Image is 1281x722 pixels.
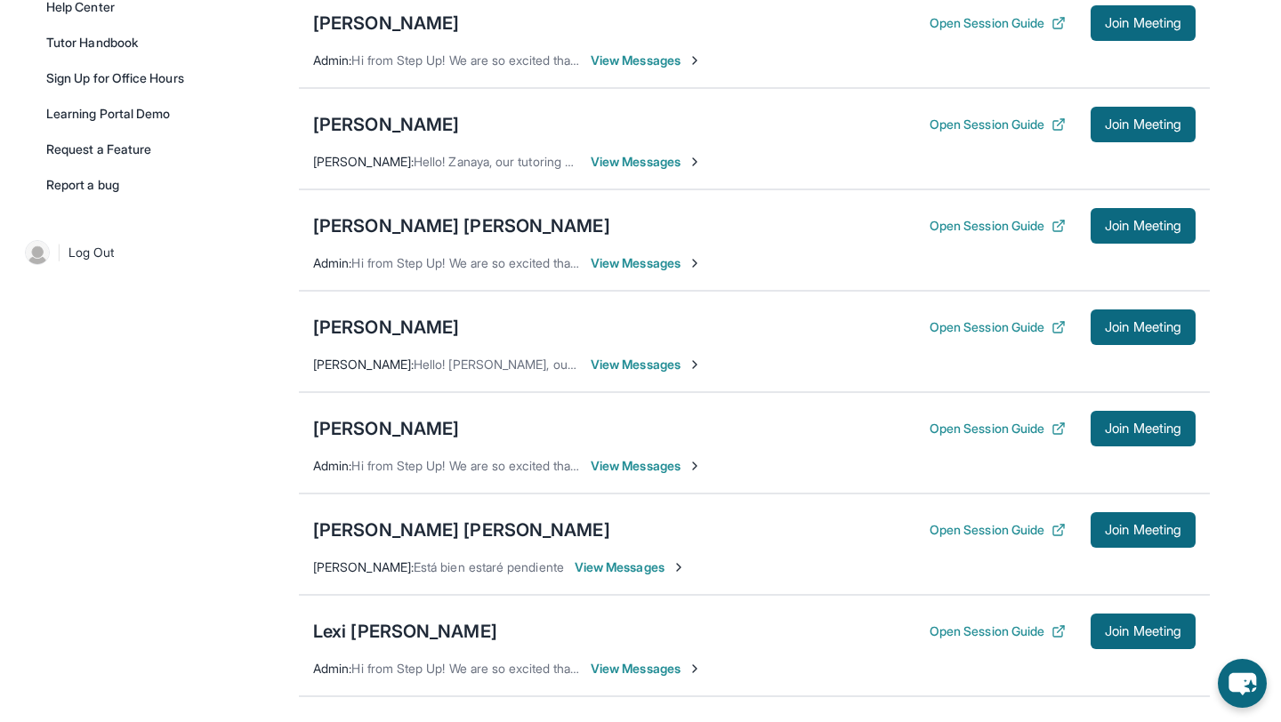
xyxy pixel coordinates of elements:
[688,256,702,270] img: Chevron-Right
[591,356,702,373] span: View Messages
[313,517,610,542] div: [PERSON_NAME] [PERSON_NAME]
[930,622,1066,640] button: Open Session Guide
[313,559,414,574] span: [PERSON_NAME] :
[36,133,210,165] a: Request a Feature
[1091,107,1196,142] button: Join Meeting
[575,558,686,576] span: View Messages
[313,661,351,676] span: Admin :
[1105,626,1181,637] span: Join Meeting
[591,457,702,475] span: View Messages
[313,154,414,169] span: [PERSON_NAME] :
[36,169,210,201] a: Report a bug
[591,153,702,171] span: View Messages
[1091,411,1196,446] button: Join Meeting
[313,416,459,441] div: [PERSON_NAME]
[414,357,1006,372] span: Hello! [PERSON_NAME], our tutoring session will start at about 5 o'clock. Is it convenient for yo...
[1105,322,1181,333] span: Join Meeting
[1105,119,1181,130] span: Join Meeting
[1091,208,1196,244] button: Join Meeting
[688,662,702,676] img: Chevron-Right
[68,244,115,261] span: Log Out
[313,315,459,340] div: [PERSON_NAME]
[25,240,50,265] img: user-img
[591,660,702,678] span: View Messages
[688,357,702,372] img: Chevron-Right
[313,11,459,36] div: [PERSON_NAME]
[1091,614,1196,649] button: Join Meeting
[930,521,1066,539] button: Open Session Guide
[57,242,61,263] span: |
[930,420,1066,437] button: Open Session Guide
[930,318,1066,336] button: Open Session Guide
[36,98,210,130] a: Learning Portal Demo
[313,112,459,137] div: [PERSON_NAME]
[1091,512,1196,548] button: Join Meeting
[313,357,414,372] span: [PERSON_NAME] :
[688,155,702,169] img: Chevron-Right
[313,458,351,473] span: Admin :
[1105,423,1181,434] span: Join Meeting
[1105,221,1181,231] span: Join Meeting
[1218,659,1267,708] button: chat-button
[414,154,1237,169] span: Hello! Zanaya, our tutoring session will start at about 6 o'clock. Is it convenient for you to at...
[313,619,497,644] div: Lexi [PERSON_NAME]
[688,53,702,68] img: Chevron-Right
[313,52,351,68] span: Admin :
[930,217,1066,235] button: Open Session Guide
[313,213,610,238] div: [PERSON_NAME] [PERSON_NAME]
[36,27,210,59] a: Tutor Handbook
[591,52,702,69] span: View Messages
[36,62,210,94] a: Sign Up for Office Hours
[1105,525,1181,535] span: Join Meeting
[414,559,564,574] span: Está bien estaré pendiente
[688,459,702,473] img: Chevron-Right
[1105,18,1181,28] span: Join Meeting
[1091,309,1196,345] button: Join Meeting
[930,116,1066,133] button: Open Session Guide
[591,254,702,272] span: View Messages
[313,255,351,270] span: Admin :
[18,233,210,272] a: |Log Out
[672,560,686,574] img: Chevron-Right
[930,14,1066,32] button: Open Session Guide
[1091,5,1196,41] button: Join Meeting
